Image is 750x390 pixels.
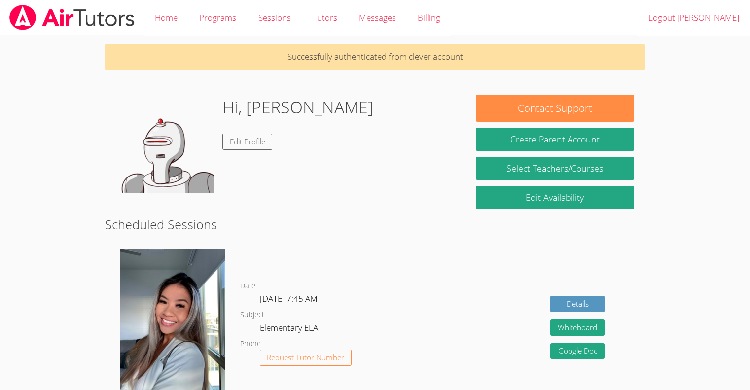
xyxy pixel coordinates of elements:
[240,309,264,321] dt: Subject
[116,95,214,193] img: default.png
[222,95,373,120] h1: Hi, [PERSON_NAME]
[260,321,320,338] dd: Elementary ELA
[476,157,634,180] a: Select Teachers/Courses
[222,134,273,150] a: Edit Profile
[550,343,605,359] a: Google Doc
[8,5,136,30] img: airtutors_banner-c4298cdbf04f3fff15de1276eac7730deb9818008684d7c2e4769d2f7ddbe033.png
[260,293,318,304] span: [DATE] 7:45 AM
[476,186,634,209] a: Edit Availability
[476,128,634,151] button: Create Parent Account
[240,280,255,292] dt: Date
[359,12,396,23] span: Messages
[476,95,634,122] button: Contact Support
[550,296,605,312] a: Details
[240,338,261,350] dt: Phone
[105,44,645,70] p: Successfully authenticated from clever account
[105,215,645,234] h2: Scheduled Sessions
[260,350,352,366] button: Request Tutor Number
[267,354,344,361] span: Request Tutor Number
[550,319,605,336] button: Whiteboard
